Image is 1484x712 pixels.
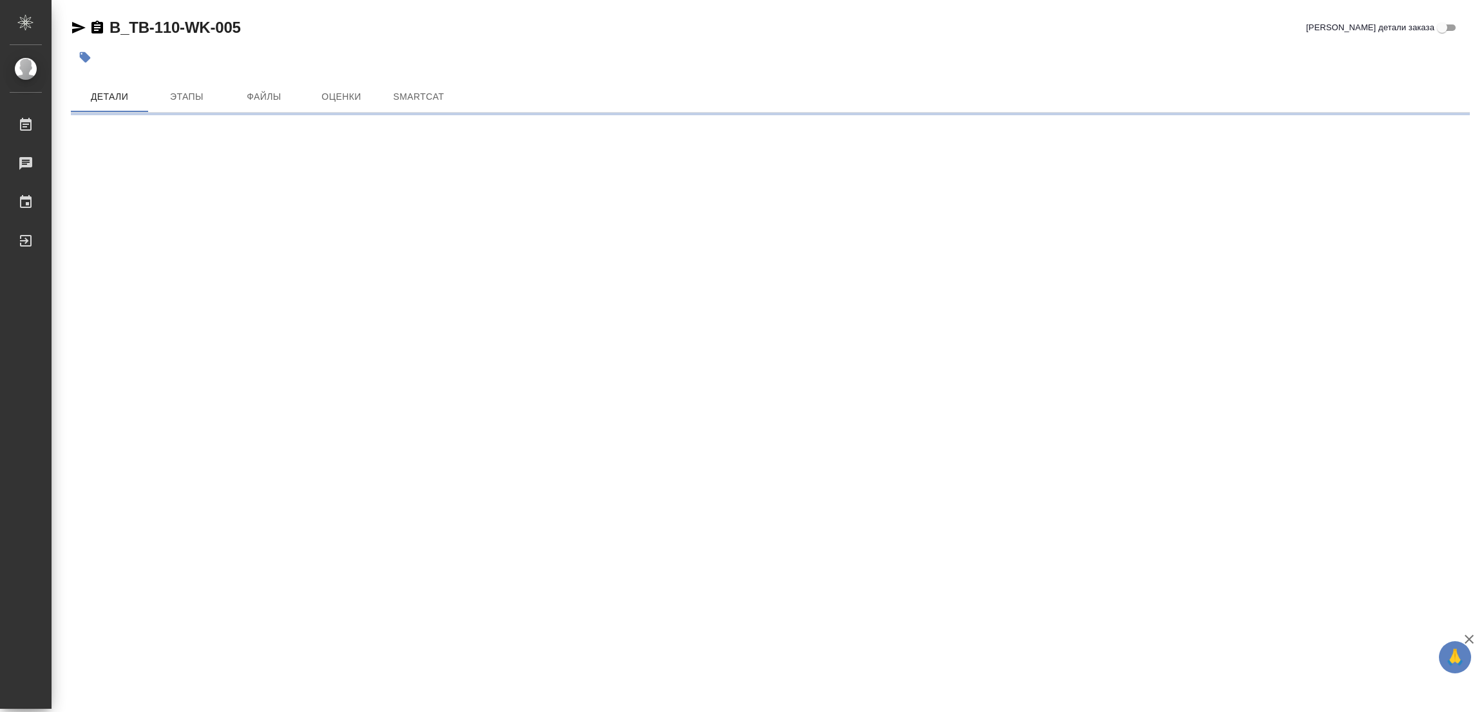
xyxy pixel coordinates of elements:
button: 🙏 [1439,641,1471,673]
span: Детали [79,89,140,105]
button: Скопировать ссылку [90,20,105,35]
span: Этапы [156,89,218,105]
span: [PERSON_NAME] детали заказа [1306,21,1434,34]
button: Добавить тэг [71,43,99,71]
span: Файлы [233,89,295,105]
span: Оценки [310,89,372,105]
a: B_TB-110-WK-005 [109,19,241,36]
button: Скопировать ссылку для ЯМессенджера [71,20,86,35]
span: SmartCat [388,89,450,105]
span: 🙏 [1444,644,1466,671]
